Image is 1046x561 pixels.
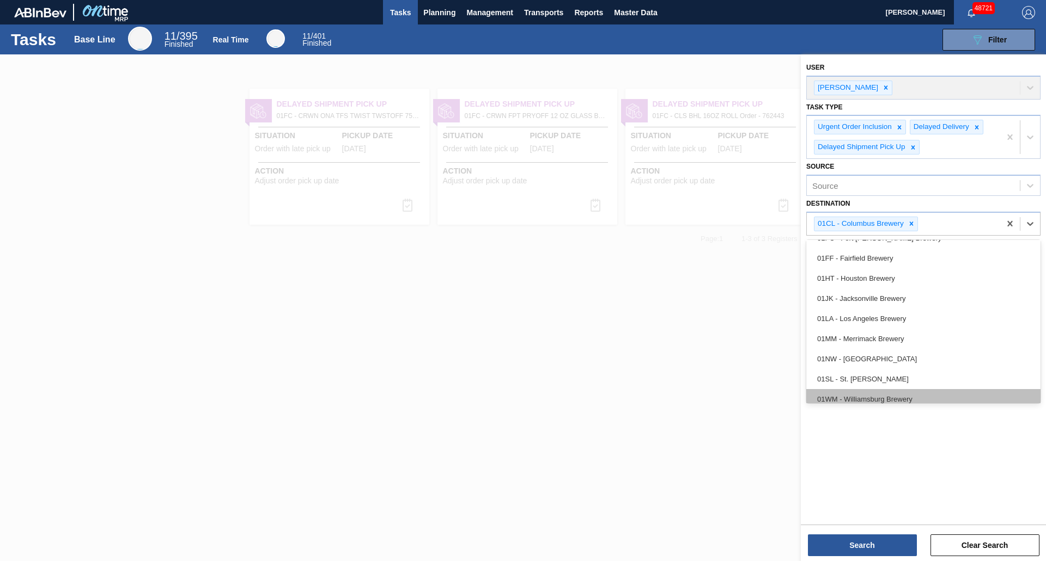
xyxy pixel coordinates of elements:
[165,32,198,48] div: Base Line
[814,140,907,154] div: Delayed Shipment Pick Up
[614,6,657,19] span: Master Data
[806,64,824,71] label: User
[165,30,198,42] span: / 395
[806,389,1041,409] div: 01WM - Williamsburg Brewery
[910,120,971,134] div: Delayed Delivery
[128,27,152,51] div: Base Line
[954,5,989,20] button: Notifications
[814,120,893,134] div: Urgent Order Inclusion
[524,6,563,19] span: Transports
[812,181,838,190] div: Source
[806,329,1041,349] div: 01MM - Merrimack Brewery
[302,32,326,40] span: / 401
[806,239,865,247] label: Material Group
[165,40,193,48] span: Finished
[814,217,905,231] div: 01CL - Columbus Brewery
[806,349,1041,369] div: 01NW - [GEOGRAPHIC_DATA]
[466,6,513,19] span: Management
[14,8,66,17] img: TNhmsLtSVTkK8tSr43FrP2fwEKptu5GPRR3wAAAABJRU5ErkJggg==
[423,6,455,19] span: Planning
[806,163,834,170] label: Source
[74,35,115,45] div: Base Line
[806,200,850,207] label: Destination
[213,35,249,44] div: Real Time
[806,369,1041,389] div: 01SL - St. [PERSON_NAME]
[574,6,603,19] span: Reports
[302,32,311,40] span: 11
[302,39,331,47] span: Finished
[302,33,331,47] div: Real Time
[806,309,1041,329] div: 01LA - Los Angeles Brewery
[806,288,1041,309] div: 01JK - Jacksonville Brewery
[988,35,1007,44] span: Filter
[972,2,995,14] span: 48721
[1022,6,1035,19] img: Logout
[165,30,177,42] span: 11
[806,103,842,111] label: Task type
[806,248,1041,268] div: 01FF - Fairfield Brewery
[942,29,1035,51] button: Filter
[266,29,285,48] div: Real Time
[388,6,412,19] span: Tasks
[11,33,59,46] h1: Tasks
[806,268,1041,288] div: 01HT - Houston Brewery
